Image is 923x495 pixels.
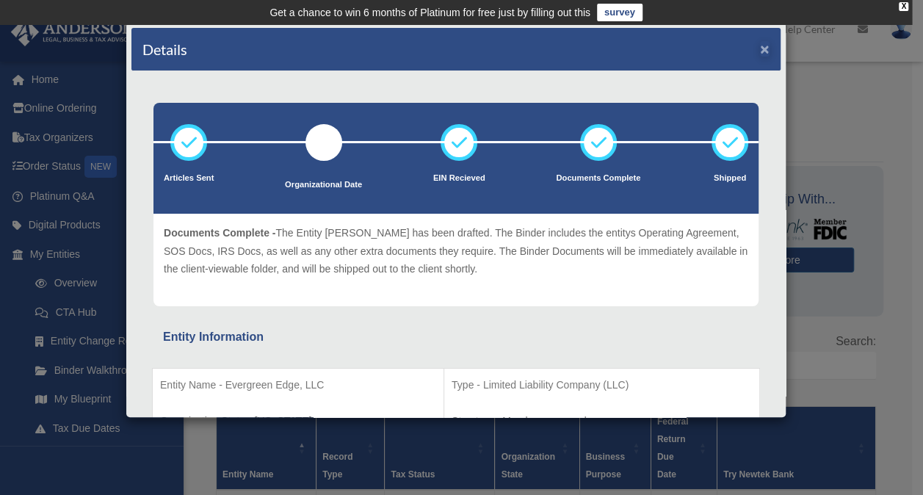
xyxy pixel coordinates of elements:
div: Get a chance to win 6 months of Platinum for free just by filling out this [269,4,590,21]
p: The Entity [PERSON_NAME] has been drafted. The Binder includes the entitys Operating Agreement, S... [164,224,748,278]
div: close [899,2,908,11]
p: Organization State - [US_STATE] [160,412,436,430]
p: Type - Limited Liability Company (LLC) [452,376,752,394]
div: Entity Information [163,327,749,347]
p: Shipped [712,171,748,186]
p: Documents Complete [556,171,640,186]
a: survey [597,4,643,21]
p: Articles Sent [164,171,214,186]
h4: Details [142,39,187,59]
p: EIN Recieved [433,171,485,186]
span: Documents Complete - [164,227,275,239]
p: Structure - Member-managed [452,412,752,430]
button: × [760,41,770,57]
p: Organizational Date [285,178,362,192]
p: Entity Name - Evergreen Edge, LLC [160,376,436,394]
